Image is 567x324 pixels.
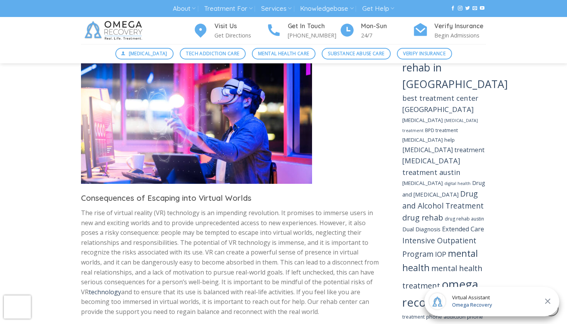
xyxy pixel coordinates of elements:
img: Omega Recovery [81,17,148,44]
a: depression treatment austin (11 items) [402,156,461,177]
a: drug rehab (14 items) [402,212,443,223]
img: virtual reality consequences [81,29,312,184]
a: Follow on Twitter [465,6,470,11]
iframe: reCAPTCHA [4,295,31,319]
a: Follow on YouTube [480,6,484,11]
a: computer addiction help (5 items) [402,136,455,143]
a: Verify Insurance [397,48,452,59]
a: BPD treatment (4 items) [425,127,458,134]
a: Tech Addiction Care [180,48,246,59]
h3: Consequences of Escaping into Virtual Worlds [81,192,379,204]
a: Treatment For [204,2,252,16]
a: phone addiction (5 items) [426,313,466,320]
a: Extended Care (8 items) [442,225,484,233]
a: Knowledgebase [300,2,353,16]
a: Visit Us Get Directions [193,21,266,40]
span: Substance Abuse Care [328,50,384,57]
h4: Verify Insurance [434,21,486,31]
a: Follow on Instagram [458,6,462,11]
a: About [173,2,196,16]
a: best treatment center austin (11 items) [402,93,478,114]
a: digital detox (5 items) [402,180,443,187]
p: [PHONE_NUMBER] [288,31,339,40]
a: Get In Touch [PHONE_NUMBER] [266,21,339,40]
a: IOP (10 items) [435,249,446,259]
a: Get Help [362,2,394,16]
a: digital health (3 items) [444,181,471,186]
span: Mental Health Care [258,50,309,57]
a: borderline personality disorder treatment (3 items) [402,118,478,133]
span: Tech Addiction Care [186,50,239,57]
h4: Mon-Sun [361,21,413,31]
a: outpatient treatment (4 items) [402,302,473,320]
a: omega recovery (58 items) [402,277,478,310]
a: Send us an email [472,6,477,11]
a: mental health treatment (15 items) [402,263,483,291]
p: Begin Admissions [434,31,486,40]
p: The rise of virtual reality (VR) technology is an impending revolution. It promises to immerse us... [81,208,379,317]
a: [MEDICAL_DATA] [115,48,174,59]
a: Mental Health Care [252,48,316,59]
h4: Get In Touch [288,21,339,31]
a: Verify Insurance Begin Admissions [413,21,486,40]
a: Services [261,2,292,16]
a: technology [89,288,121,296]
a: bipolar disorder (5 items) [402,117,443,124]
a: Dual Diagnosis (6 items) [402,225,440,233]
a: Substance Abuse Care [322,48,391,59]
a: depression treatment (8 items) [402,146,484,154]
a: best rehab in austin (41 items) [402,44,508,91]
a: drug rehab austin (4 items) [445,215,484,222]
p: 24/7 [361,31,413,40]
a: Intensive Outpatient Program (13 items) [402,235,476,259]
span: Verify Insurance [403,50,445,57]
h4: Visit Us [214,21,266,31]
span: [MEDICAL_DATA] [129,50,167,57]
a: Follow on Facebook [451,6,455,11]
p: Get Directions [214,31,266,40]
